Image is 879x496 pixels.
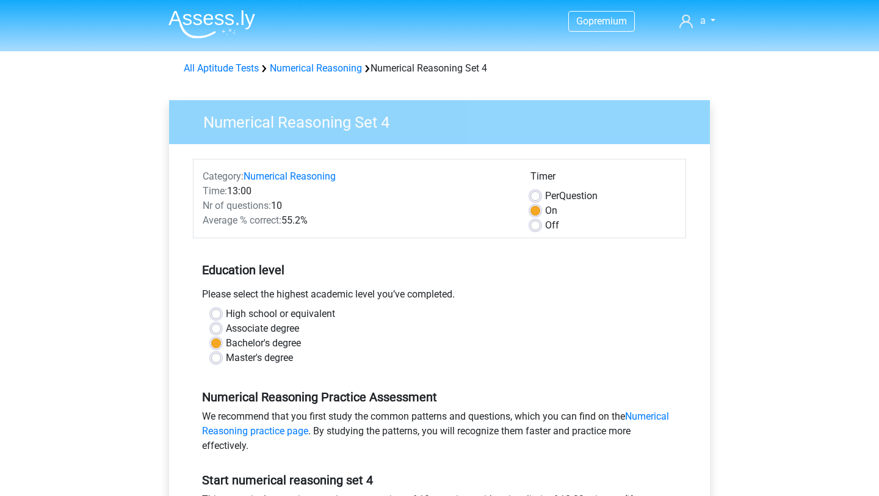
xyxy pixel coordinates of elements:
[270,62,362,74] a: Numerical Reasoning
[203,200,271,211] span: Nr of questions:
[189,108,701,132] h3: Numerical Reasoning Set 4
[675,13,720,28] a: a
[576,15,588,27] span: Go
[226,351,293,365] label: Master's degree
[244,170,336,182] a: Numerical Reasoning
[545,190,559,202] span: Per
[530,169,676,189] div: Timer
[202,473,677,487] h5: Start numerical reasoning set 4
[226,321,299,336] label: Associate degree
[179,61,700,76] div: Numerical Reasoning Set 4
[202,258,677,282] h5: Education level
[194,184,521,199] div: 13:00
[203,185,227,197] span: Time:
[226,336,301,351] label: Bachelor's degree
[194,199,521,213] div: 10
[226,307,335,321] label: High school or equivalent
[184,62,259,74] a: All Aptitude Tests
[168,10,255,38] img: Assessly
[588,15,627,27] span: premium
[193,409,686,458] div: We recommend that you first study the common patterns and questions, which you can find on the . ...
[203,170,244,182] span: Category:
[545,218,559,233] label: Off
[545,189,598,203] label: Question
[202,390,677,404] h5: Numerical Reasoning Practice Assessment
[193,287,686,307] div: Please select the highest academic level you’ve completed.
[569,13,634,29] a: Gopremium
[545,203,557,218] label: On
[194,213,521,228] div: 55.2%
[203,214,281,226] span: Average % correct:
[700,15,706,26] span: a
